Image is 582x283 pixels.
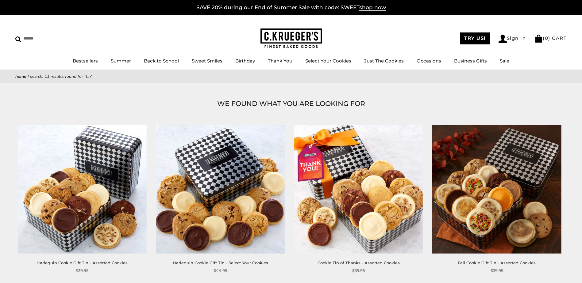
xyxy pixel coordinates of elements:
a: SAVE 20% during our End of Summer Sale with code: SWEETshop now [196,4,386,11]
a: Harlequin Cookie Gift Tin - Assorted Cookies [37,260,128,265]
img: Search [15,36,21,42]
a: Home [15,74,26,79]
input: Search [15,34,88,43]
a: Harlequin Cookie Gift Tin - Select Your Cookies [173,260,268,265]
a: Summer [111,58,131,64]
a: Cookie Tin of Thanks - Assorted Cookies [318,260,400,265]
img: C.KRUEGER'S [260,28,322,48]
a: Business Gifts [454,58,487,64]
a: Back to School [144,58,179,64]
span: shop now [359,4,386,11]
img: Harlequin Cookie Gift Tin - Select Your Cookies [156,125,285,254]
span: $44.95 [214,267,227,274]
span: | [28,74,29,79]
a: Just The Cookies [364,58,404,64]
a: Thank You [268,58,292,64]
h1: WE FOUND WHAT YOU ARE LOOKING FOR [25,98,557,109]
span: Search: 11 results found for "tin" [30,74,92,79]
span: $39.95 [76,267,88,274]
img: Harlequin Cookie Gift Tin - Assorted Cookies [17,125,147,254]
a: Sign In [499,35,526,43]
a: Birthday [235,58,255,64]
a: Select Your Cookies [305,58,351,64]
a: (0) CART [534,35,567,41]
img: Fall Cookie Gift Tin - Assorted Cookies [432,125,561,254]
img: Cookie Tin of Thanks - Assorted Cookies [294,125,423,254]
img: Bag [534,35,543,43]
a: Occasions [417,58,441,64]
a: Fall Cookie Gift Tin - Assorted Cookies [458,260,536,265]
a: Bestsellers [73,58,98,64]
a: TRY US! [460,32,490,44]
span: $39.95 [491,267,503,274]
a: Sale [500,58,509,64]
nav: breadcrumbs [15,73,567,80]
img: Account [499,35,507,43]
span: $39.95 [352,267,365,274]
span: 0 [545,35,549,41]
a: Sweet Smiles [192,58,222,64]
